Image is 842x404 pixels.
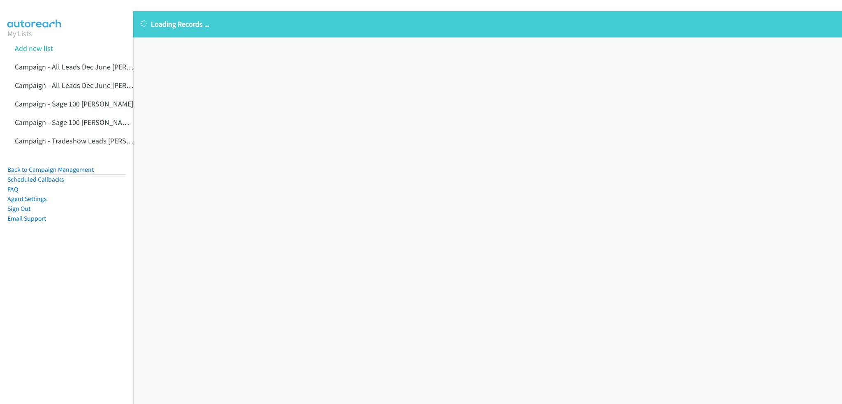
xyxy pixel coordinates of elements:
a: Campaign - Tradeshow Leads [PERSON_NAME] Cloned [15,136,184,145]
a: Campaign - Sage 100 [PERSON_NAME] Cloned [15,118,157,127]
a: Campaign - All Leads Dec June [PERSON_NAME] Cloned [15,81,188,90]
a: Back to Campaign Management [7,166,94,173]
a: Agent Settings [7,195,47,203]
p: Loading Records ... [141,18,835,30]
a: Campaign - All Leads Dec June [PERSON_NAME] [15,62,164,72]
a: Scheduled Callbacks [7,175,64,183]
a: Add new list [15,44,53,53]
a: Sign Out [7,205,30,212]
a: Email Support [7,215,46,222]
a: My Lists [7,29,32,38]
a: Campaign - Sage 100 [PERSON_NAME] [15,99,133,109]
a: FAQ [7,185,18,193]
